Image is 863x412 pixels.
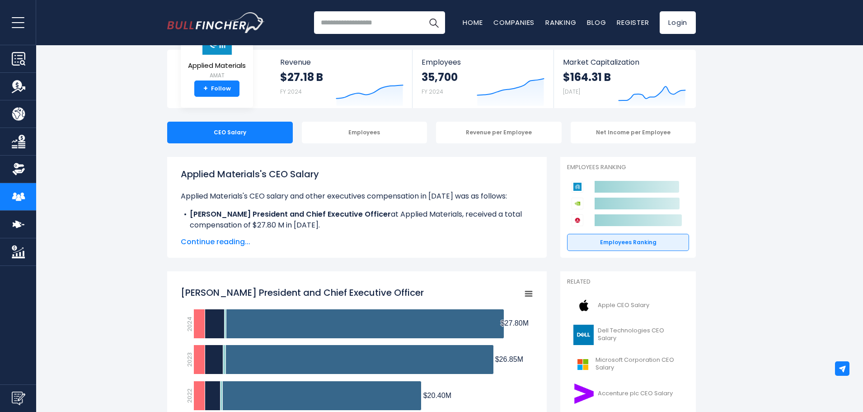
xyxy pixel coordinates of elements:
tspan: $20.40M [423,392,451,399]
span: Applied Materials [188,62,246,70]
a: Companies [493,18,535,27]
a: Microsoft Corporation CEO Salary [567,352,689,377]
text: 2024 [185,317,194,331]
text: 2022 [185,388,194,403]
span: Apple CEO Salary [598,302,649,309]
a: Dell Technologies CEO Salary [567,322,689,347]
a: Accenture plc CEO Salary [567,381,689,406]
p: Applied Materials's CEO salary and other executives compensation in [DATE] was as follows: [181,191,533,202]
small: FY 2024 [280,88,302,95]
tspan: [PERSON_NAME] President and Chief Executive Officer [181,286,424,299]
img: Ownership [12,162,25,176]
img: AAPL logo [572,295,595,316]
img: Broadcom competitors logo [572,214,583,226]
img: ACN logo [572,384,595,404]
a: Ranking [545,18,576,27]
img: DELL logo [572,325,595,345]
strong: 35,700 [422,70,458,84]
a: Blog [587,18,606,27]
span: Dell Technologies CEO Salary [598,327,684,342]
div: Employees [302,122,427,143]
div: Net Income per Employee [571,122,696,143]
span: Continue reading... [181,237,533,247]
a: Employees 35,700 FY 2024 [413,50,553,108]
span: Market Capitalization [563,58,686,66]
a: Market Capitalization $164.31 B [DATE] [554,50,695,108]
strong: + [203,85,208,93]
a: Apple CEO Salary [567,293,689,318]
p: Employees Ranking [567,164,689,171]
b: [PERSON_NAME] President and Chief Executive Officer [190,209,391,219]
img: NVIDIA Corporation competitors logo [572,198,583,209]
li: at Applied Materials, received a total compensation of $27.80 M in [DATE]. [181,209,533,231]
div: CEO Salary [167,122,293,143]
tspan: $27.80M [501,319,529,327]
small: [DATE] [563,88,580,95]
div: Revenue per Employee [436,122,562,143]
p: Related [567,278,689,286]
img: Bullfincher logo [167,12,265,33]
span: Microsoft Corporation CEO Salary [596,356,684,372]
a: Go to homepage [167,12,264,33]
small: AMAT [188,71,246,80]
button: Search [422,11,445,34]
strong: $164.31 B [563,70,611,84]
a: Applied Materials AMAT [188,24,246,81]
a: Login [660,11,696,34]
a: +Follow [194,81,239,97]
a: Home [463,18,483,27]
span: Accenture plc CEO Salary [598,390,673,398]
span: Employees [422,58,544,66]
span: Revenue [280,58,403,66]
small: FY 2024 [422,88,443,95]
img: Applied Materials competitors logo [572,181,583,193]
text: 2023 [185,352,194,367]
a: Revenue $27.18 B FY 2024 [271,50,413,108]
img: MSFT logo [572,354,593,374]
a: Register [617,18,649,27]
strong: $27.18 B [280,70,323,84]
h1: Applied Materials's CEO Salary [181,167,533,181]
a: Employees Ranking [567,234,689,251]
tspan: $26.85M [495,355,523,363]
